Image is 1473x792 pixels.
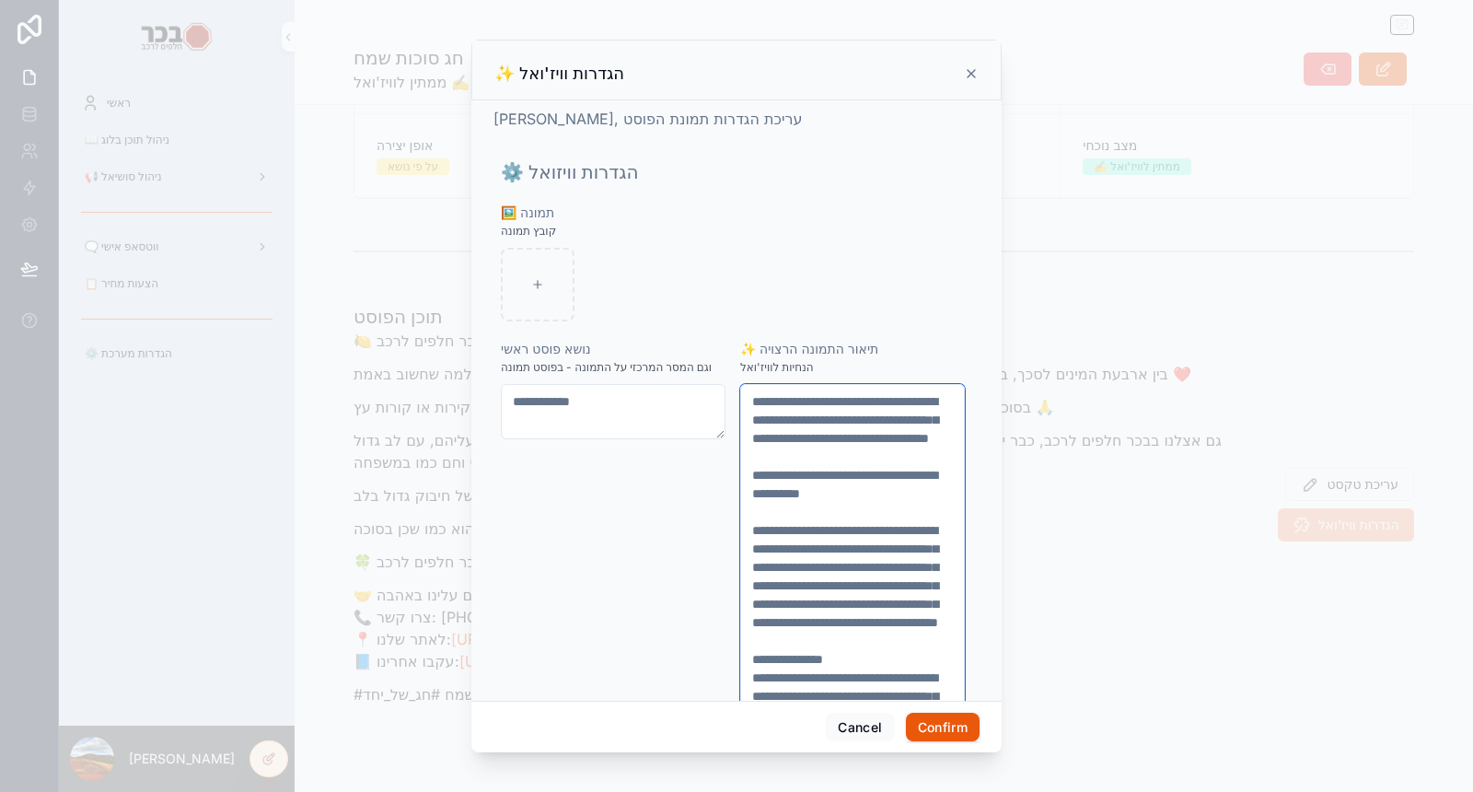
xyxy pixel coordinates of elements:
button: Confirm [906,713,980,742]
h1: ⚙️ הגדרות וויזואל [501,159,639,185]
span: הנחיות לוויז'ואל [740,360,814,375]
span: קובץ תמונה [501,224,556,239]
span: ✨ תיאור התמונה הרצויה [740,341,878,356]
button: Cancel [826,713,894,742]
span: נושא פוסט ראשי [501,341,591,356]
span: וגם המסר המרכזי על התמונה - בפוסט תמונה [501,360,712,375]
span: 🖼️ תמונה [501,204,554,220]
h3: ✨ הגדרות וויז'ואל [494,63,624,85]
span: [PERSON_NAME], עריכת הגדרות תמונת הפוסט [493,110,803,128]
